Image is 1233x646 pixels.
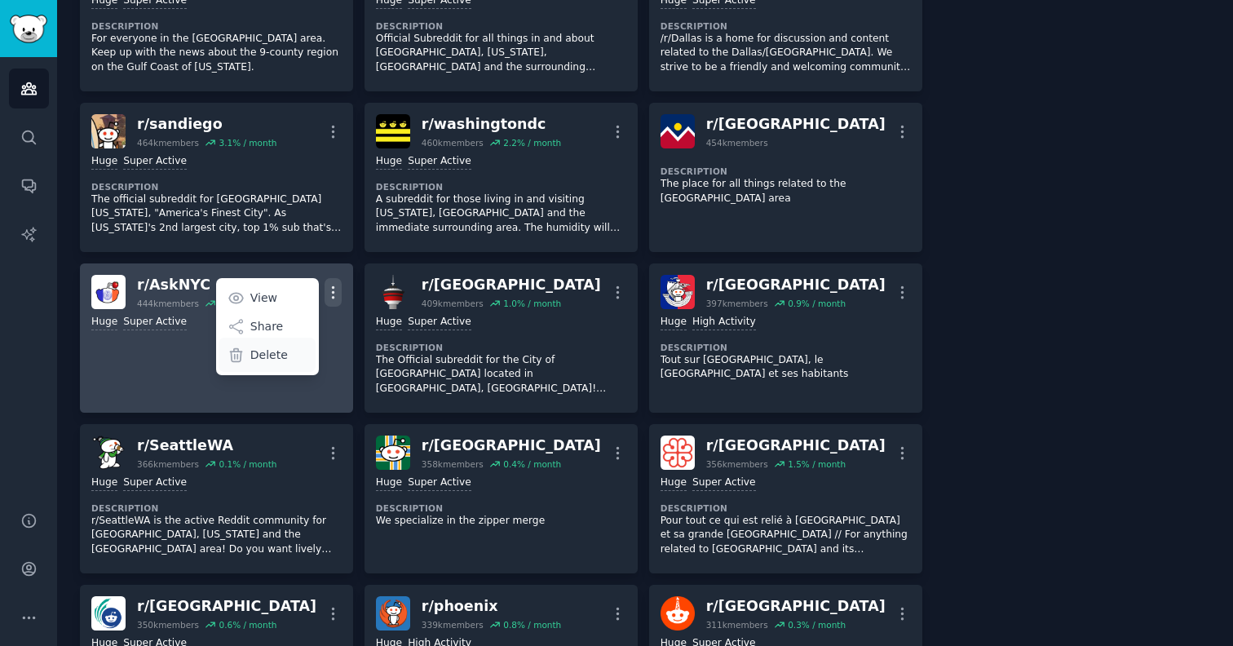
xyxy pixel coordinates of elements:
a: Denverr/[GEOGRAPHIC_DATA]454kmembersDescriptionThe place for all things related to the [GEOGRAPHI... [649,103,922,252]
div: r/ [GEOGRAPHIC_DATA] [137,596,316,617]
img: sandiego [91,114,126,148]
div: Huge [376,154,402,170]
dt: Description [661,20,911,32]
div: Super Active [692,476,756,491]
div: Super Active [123,315,187,330]
div: 1.5 % / month [788,458,846,470]
div: 454k members [706,137,768,148]
div: 356k members [706,458,768,470]
div: 3.1 % / month [219,137,276,148]
div: 1.0 % / month [503,298,561,309]
img: AskNYC [91,275,126,309]
dt: Description [661,166,911,177]
a: Portlandr/[GEOGRAPHIC_DATA]358kmembers0.4% / monthHugeSuper ActiveDescriptionWe specialize in the... [365,424,638,573]
dt: Description [376,20,626,32]
p: Official Subreddit for all things in and about [GEOGRAPHIC_DATA], [US_STATE], [GEOGRAPHIC_DATA] a... [376,32,626,75]
div: Super Active [408,476,471,491]
div: r/ [GEOGRAPHIC_DATA] [422,436,601,456]
a: AskNYCr/AskNYC444kmembers0.7% / monthViewShareDeleteHugeSuper Active [80,263,353,413]
p: r/SeattleWA is the active Reddit community for [GEOGRAPHIC_DATA], [US_STATE] and the [GEOGRAPHIC_... [91,514,342,557]
div: 2.2 % / month [503,137,561,148]
div: Huge [91,315,117,330]
img: washingtondc [376,114,410,148]
a: Calgaryr/[GEOGRAPHIC_DATA]409kmembers1.0% / monthHugeSuper ActiveDescriptionThe Official subreddi... [365,263,638,413]
img: phoenix [376,596,410,631]
p: Delete [250,347,288,364]
div: Huge [376,476,402,491]
div: Super Active [123,154,187,170]
div: 409k members [422,298,484,309]
a: montrealr/[GEOGRAPHIC_DATA]356kmembers1.5% / monthHugeSuper ActiveDescriptionPour tout ce qui est... [649,424,922,573]
dt: Description [376,342,626,353]
div: Super Active [408,315,471,330]
a: SeattleWAr/SeattleWA366kmembers0.1% / monthHugeSuper ActiveDescriptionr/SeattleWA is the active R... [80,424,353,573]
div: High Activity [692,315,756,330]
div: 0.3 % / month [788,619,846,631]
div: Huge [661,476,687,491]
div: r/ [GEOGRAPHIC_DATA] [706,596,886,617]
p: Tout sur [GEOGRAPHIC_DATA], le [GEOGRAPHIC_DATA] et ses habitants [661,353,911,382]
div: 397k members [706,298,768,309]
p: Share [250,318,283,335]
div: Huge [376,315,402,330]
img: Calgary [376,275,410,309]
div: 0.6 % / month [219,619,276,631]
div: 444k members [137,298,199,309]
div: 366k members [137,458,199,470]
dt: Description [91,181,342,192]
div: Super Active [123,476,187,491]
p: Pour tout ce qui est relié à [GEOGRAPHIC_DATA] et sa grande [GEOGRAPHIC_DATA] // For anything rel... [661,514,911,557]
div: 464k members [137,137,199,148]
dt: Description [661,502,911,514]
div: 0.9 % / month [788,298,846,309]
div: 460k members [422,137,484,148]
img: montreal [661,436,695,470]
p: A subreddit for those living in and visiting [US_STATE], [GEOGRAPHIC_DATA] and the immediate surr... [376,192,626,236]
div: r/ [GEOGRAPHIC_DATA] [706,114,886,135]
a: parisr/[GEOGRAPHIC_DATA]397kmembers0.9% / monthHugeHigh ActivityDescriptionTout sur [GEOGRAPHIC_D... [649,263,922,413]
a: sandiegor/sandiego464kmembers3.1% / monthHugeSuper ActiveDescriptionThe official subreddit for [G... [80,103,353,252]
div: 0.1 % / month [219,458,276,470]
p: We specialize in the zipper merge [376,514,626,529]
div: r/ sandiego [137,114,276,135]
div: r/ washingtondc [422,114,561,135]
dt: Description [376,502,626,514]
img: ottawa [91,596,126,631]
p: The place for all things related to the [GEOGRAPHIC_DATA] area [661,177,911,206]
img: GummySearch logo [10,15,47,43]
div: r/ SeattleWA [137,436,276,456]
dt: Description [376,181,626,192]
img: SeattleWA [91,436,126,470]
p: For everyone in the [GEOGRAPHIC_DATA] area. Keep up with the news about the 9-county region on th... [91,32,342,75]
p: /r/Dallas is a home for discussion and content related to the Dallas/[GEOGRAPHIC_DATA]. We strive... [661,32,911,75]
div: Huge [91,476,117,491]
img: Portland [376,436,410,470]
div: r/ AskNYC [137,275,276,295]
div: Super Active [408,154,471,170]
div: r/ [GEOGRAPHIC_DATA] [706,275,886,295]
img: paris [661,275,695,309]
div: Huge [91,154,117,170]
img: Denver [661,114,695,148]
div: 311k members [706,619,768,631]
div: 350k members [137,619,199,631]
dt: Description [661,342,911,353]
div: r/ [GEOGRAPHIC_DATA] [422,275,601,295]
div: 0.4 % / month [503,458,561,470]
div: Huge [661,315,687,330]
p: View [250,290,277,307]
a: View [219,281,316,315]
div: r/ [GEOGRAPHIC_DATA] [706,436,886,456]
img: Edmonton [661,596,695,631]
p: The official subreddit for [GEOGRAPHIC_DATA] [US_STATE], "America's Finest City". As [US_STATE]'s... [91,192,342,236]
p: The Official subreddit for the City of [GEOGRAPHIC_DATA] located in [GEOGRAPHIC_DATA], [GEOGRAPHI... [376,353,626,396]
dt: Description [91,502,342,514]
div: 339k members [422,619,484,631]
div: 0.8 % / month [503,619,561,631]
dt: Description [91,20,342,32]
div: 358k members [422,458,484,470]
div: r/ phoenix [422,596,561,617]
a: washingtondcr/washingtondc460kmembers2.2% / monthHugeSuper ActiveDescriptionA subreddit for those... [365,103,638,252]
